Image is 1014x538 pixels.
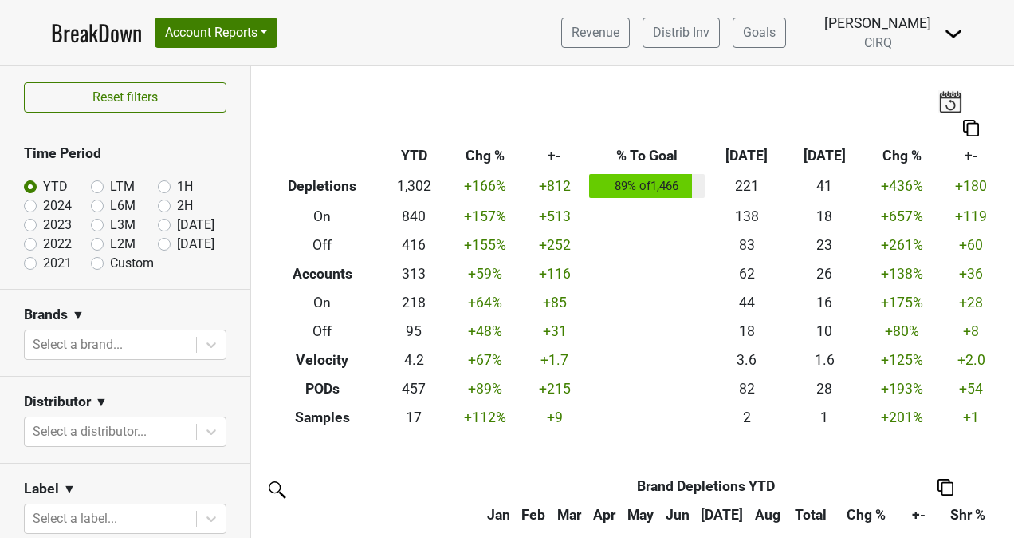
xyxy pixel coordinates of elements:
[941,202,1002,231] td: +119
[43,196,72,216] label: 2024
[446,202,524,231] td: +157 %
[863,288,941,317] td: +175 %
[446,231,524,259] td: +155 %
[24,145,226,162] h3: Time Period
[944,24,963,43] img: Dropdown Menu
[622,500,661,529] th: May: activate to sort column ascending
[524,374,585,403] td: +215
[863,171,941,203] td: +436 %
[381,171,446,203] td: 1,302
[110,254,154,273] label: Custom
[863,231,941,259] td: +261 %
[786,317,863,346] td: 10
[896,500,941,529] th: +-: activate to sort column ascending
[863,259,941,288] td: +138 %
[708,317,785,346] td: 18
[551,500,587,529] th: Mar: activate to sort column ascending
[43,216,72,235] label: 2023
[263,259,381,288] th: Accounts
[708,288,785,317] td: 44
[381,231,446,259] td: 416
[524,403,585,432] td: +9
[708,346,785,374] td: 3.6
[524,317,585,346] td: +31
[863,142,941,171] th: Chg %
[263,288,381,317] th: On
[786,202,863,231] td: 18
[587,500,621,529] th: Apr: activate to sort column ascending
[938,90,962,113] img: last_updated_date
[836,500,897,529] th: Chg %: activate to sort column ascending
[381,259,446,288] td: 313
[516,500,550,529] th: Feb: activate to sort column ascending
[786,259,863,288] td: 26
[708,171,785,203] td: 221
[749,500,786,529] th: Aug: activate to sort column ascending
[660,500,694,529] th: Jun: activate to sort column ascending
[446,317,524,346] td: +48 %
[177,177,193,196] label: 1H
[863,202,941,231] td: +657 %
[524,346,585,374] td: +1.7
[863,374,941,403] td: +193 %
[446,288,524,317] td: +64 %
[263,346,381,374] th: Velocity
[263,374,381,403] th: PODs
[733,18,786,48] a: Goals
[585,142,708,171] th: % To Goal
[708,202,785,231] td: 138
[941,403,1002,432] td: +1
[524,202,585,231] td: +513
[24,481,59,497] h3: Label
[786,142,863,171] th: [DATE]
[863,317,941,346] td: +80 %
[524,259,585,288] td: +116
[786,374,863,403] td: 28
[177,196,193,216] label: 2H
[446,171,524,203] td: +166 %
[941,171,1002,203] td: +180
[63,480,76,499] span: ▼
[110,177,135,196] label: LTM
[941,317,1002,346] td: +8
[446,403,524,432] td: +112 %
[561,18,630,48] a: Revenue
[51,16,142,49] a: BreakDown
[786,403,863,432] td: 1
[381,288,446,317] td: 218
[24,307,68,323] h3: Brands
[941,374,1002,403] td: +54
[381,346,446,374] td: 4.2
[446,374,524,403] td: +89 %
[43,254,72,273] label: 2021
[824,13,931,34] div: [PERSON_NAME]
[110,196,136,216] label: L6M
[643,18,720,48] a: Distrib Inv
[263,317,381,346] th: Off
[263,403,381,432] th: Samples
[72,306,84,325] span: ▼
[708,259,785,288] td: 62
[43,177,68,196] label: YTD
[381,403,446,432] td: 17
[177,216,214,235] label: [DATE]
[708,142,785,171] th: [DATE]
[95,393,108,412] span: ▼
[708,403,785,432] td: 2
[24,394,91,410] h3: Distributor
[381,202,446,231] td: 840
[786,288,863,317] td: 16
[963,120,979,136] img: Copy to clipboard
[937,479,953,496] img: Copy to clipboard
[863,403,941,432] td: +201 %
[941,500,994,529] th: Shr %: activate to sort column ascending
[446,346,524,374] td: +67 %
[524,171,585,203] td: +812
[446,142,524,171] th: Chg %
[708,231,785,259] td: 83
[155,18,277,48] button: Account Reports
[941,288,1002,317] td: +28
[43,235,72,254] label: 2022
[524,288,585,317] td: +85
[381,317,446,346] td: 95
